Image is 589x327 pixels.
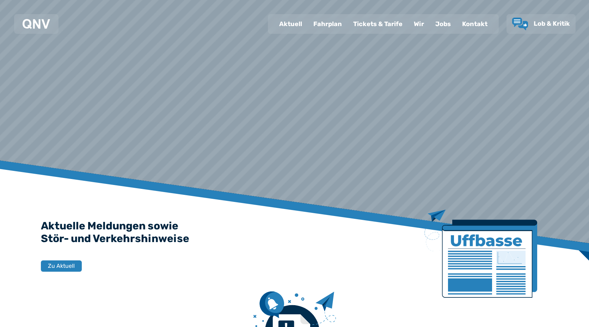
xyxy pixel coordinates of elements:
h2: Aktuelle Meldungen sowie Stör- und Verkehrshinweise [41,220,548,245]
button: Zu Aktuell [41,260,82,272]
a: Kontakt [456,15,493,33]
span: Lob & Kritik [534,20,570,27]
a: Jobs [430,15,456,33]
a: Fahrplan [308,15,348,33]
a: Aktuell [274,15,308,33]
a: Wir [408,15,430,33]
img: QNV Logo [23,19,50,29]
a: Lob & Kritik [512,18,570,30]
a: Tickets & Tarife [348,15,408,33]
a: QNV Logo [23,17,50,31]
img: Zeitung mit Titel Uffbase [424,210,537,297]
